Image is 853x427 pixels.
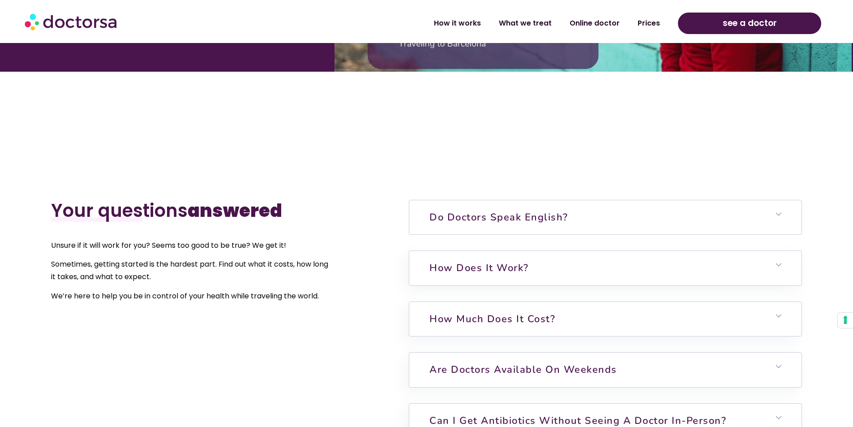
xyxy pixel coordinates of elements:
[188,198,282,223] b: answered
[409,200,801,234] h6: Do doctors speak English?
[220,13,669,34] nav: Menu
[425,13,490,34] a: How it works
[429,312,555,326] a: How much does it cost?
[429,363,617,376] a: Are doctors available on weekends
[429,211,568,224] a: Do doctors speak English?
[51,200,334,221] h2: Your questions
[629,13,669,34] a: Prices
[490,13,561,34] a: What we treat
[409,353,801,387] h6: Are doctors available on weekends
[51,290,334,302] p: We’re here to help you be in control of your health while traveling the world.
[561,13,629,34] a: Online doctor
[678,13,821,34] a: see a doctor
[51,239,334,252] p: Unsure if it will work for you? Seems too good to be true? We get it!
[429,261,529,275] a: How does it work?
[51,258,334,283] p: Sometimes, getting started is the hardest part. Find out what it costs, how long it takes, and wh...
[409,302,801,336] h6: How much does it cost?
[838,313,853,328] button: Your consent preferences for tracking technologies
[723,16,777,30] span: see a doctor
[409,251,801,285] h6: How does it work?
